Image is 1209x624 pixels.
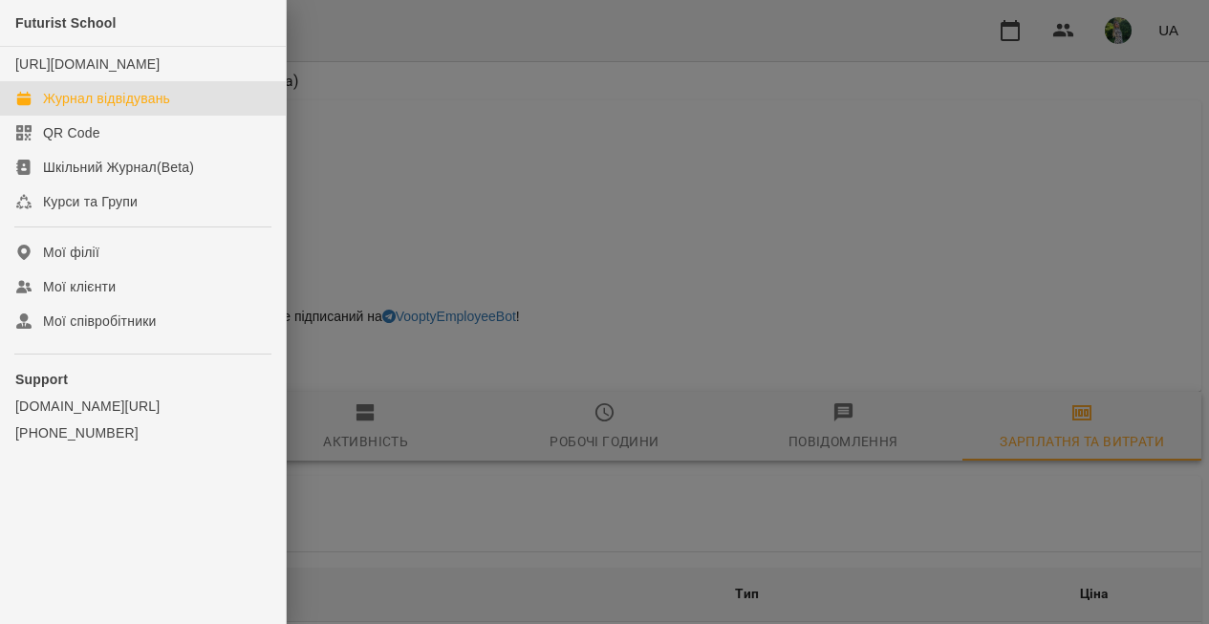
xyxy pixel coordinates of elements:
[43,192,138,211] div: Курси та Групи
[15,423,270,442] a: [PHONE_NUMBER]
[15,15,117,31] span: Futurist School
[15,397,270,416] a: [DOMAIN_NAME][URL]
[43,243,99,262] div: Мої філії
[43,312,157,331] div: Мої співробітники
[15,370,270,389] p: Support
[43,123,100,142] div: QR Code
[43,89,170,108] div: Журнал відвідувань
[43,277,116,296] div: Мої клієнти
[43,158,194,177] div: Шкільний Журнал(Beta)
[15,56,160,72] a: [URL][DOMAIN_NAME]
